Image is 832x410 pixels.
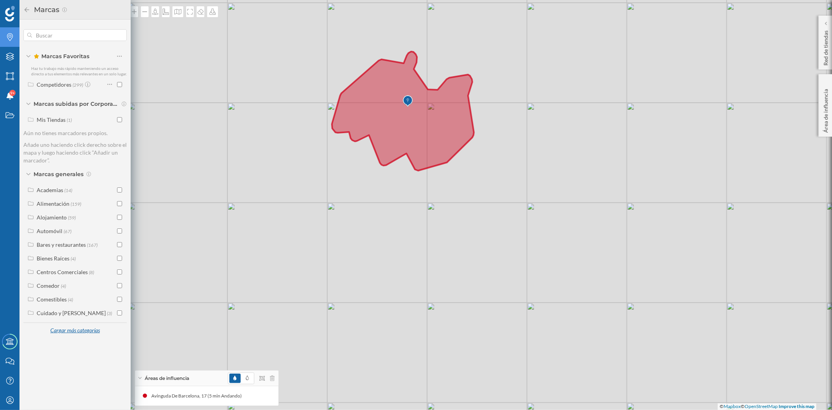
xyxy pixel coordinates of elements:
[10,89,15,97] span: 9+
[822,86,830,133] p: Área de influencia
[37,310,106,316] div: Cuidado y [PERSON_NAME]
[67,116,72,123] span: (1)
[718,403,816,410] div: © ©
[73,81,83,88] span: (299)
[779,403,814,409] a: Improve this map
[34,100,119,108] span: Marcas subidas por Corporación Alimentaria Guissona (BonÀrea)
[31,66,127,76] span: Haz tu trabajo más rápido manteniendo un acceso directo a tus elementos más relevantes en un solo...
[37,81,71,88] div: Competidores
[71,255,76,262] span: (4)
[822,27,830,66] p: Red de tiendas
[64,187,72,193] span: (14)
[145,375,189,382] span: Áreas de influencia
[37,116,66,123] div: Mis Tiendas
[745,403,778,409] a: OpenStreetMap
[23,141,127,164] p: Añade uno haciendo click derecho sobre el mapa y luego haciendo click “Añadir un marcador”.
[151,392,246,400] div: Avinguda De Barcelona, 17 (5 min Andando)
[37,241,86,248] div: Bares y restaurantes
[89,269,94,275] span: (8)
[68,214,76,221] span: (59)
[37,228,62,234] div: Automóvil
[37,255,69,262] div: Bienes Raíces
[37,214,67,221] div: Alojamiento
[724,403,741,409] a: Mapbox
[5,6,15,21] img: Geoblink Logo
[37,296,67,303] div: Comestibles
[37,200,69,207] div: Alimentación
[61,282,66,289] span: (4)
[64,228,71,234] span: (67)
[68,296,73,303] span: (4)
[37,187,63,193] div: Academias
[34,170,83,178] span: Marcas generales
[30,4,62,16] h2: Marcas
[34,52,89,60] span: Marcas Favoritas
[23,129,127,137] p: Aún no tienes marcadores propios.
[71,200,81,207] span: (159)
[403,93,412,109] img: Marker
[46,324,104,337] div: Cargar más categorías
[87,241,98,248] span: (167)
[107,310,112,316] span: (3)
[37,282,60,289] div: Comedor
[16,5,43,12] span: Soporte
[37,269,88,275] div: Centros Comerciales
